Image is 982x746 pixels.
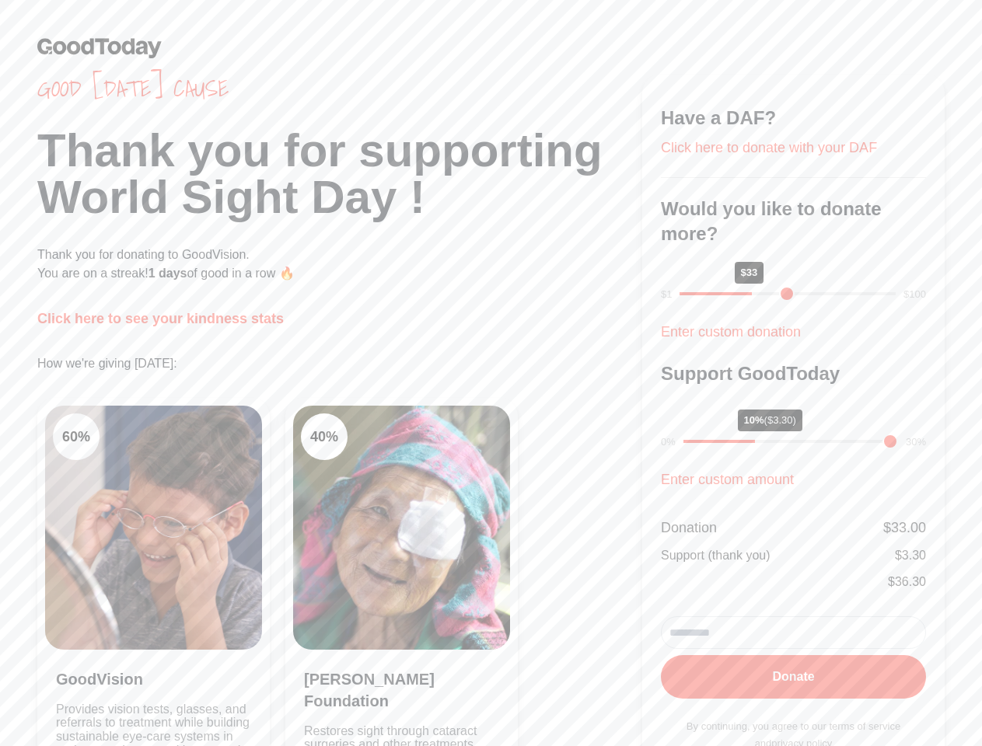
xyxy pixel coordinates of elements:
div: $ [888,573,926,591]
img: Clean Air Task Force [45,406,262,650]
img: Clean Cooking Alliance [293,406,510,650]
a: Click here to see your kindness stats [37,311,284,326]
div: $1 [661,287,672,302]
span: 3.30 [902,549,926,562]
a: Enter custom amount [661,472,794,487]
h1: Thank you for supporting World Sight Day ! [37,127,642,221]
div: 10% [738,410,802,431]
span: ($3.30) [764,414,796,426]
span: 36.30 [895,575,926,588]
button: Donate [661,655,926,699]
h3: Would you like to donate more? [661,197,926,246]
h3: [PERSON_NAME] Foundation [304,668,499,712]
p: Thank you for donating to GoodVision. You are on a streak! of good in a row 🔥 [37,246,642,283]
a: Click here to donate with your DAF [661,140,877,155]
div: 30% [906,434,926,450]
span: 1 days [149,267,187,280]
span: Good [DATE] cause [37,75,642,103]
div: 40 % [301,413,348,460]
p: How we're giving [DATE]: [37,354,642,373]
span: 33.00 [891,520,926,535]
div: $33 [735,262,764,284]
div: Donation [661,517,717,539]
div: 60 % [53,413,100,460]
div: $100 [903,287,926,302]
div: $ [895,546,926,565]
h3: Have a DAF? [661,106,926,131]
a: Enter custom donation [661,324,801,340]
div: Support (thank you) [661,546,771,565]
h3: Support GoodToday [661,361,926,386]
img: GoodToday [37,37,162,58]
div: $ [883,517,926,539]
h3: GoodVision [56,668,251,690]
div: 0% [661,434,676,450]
